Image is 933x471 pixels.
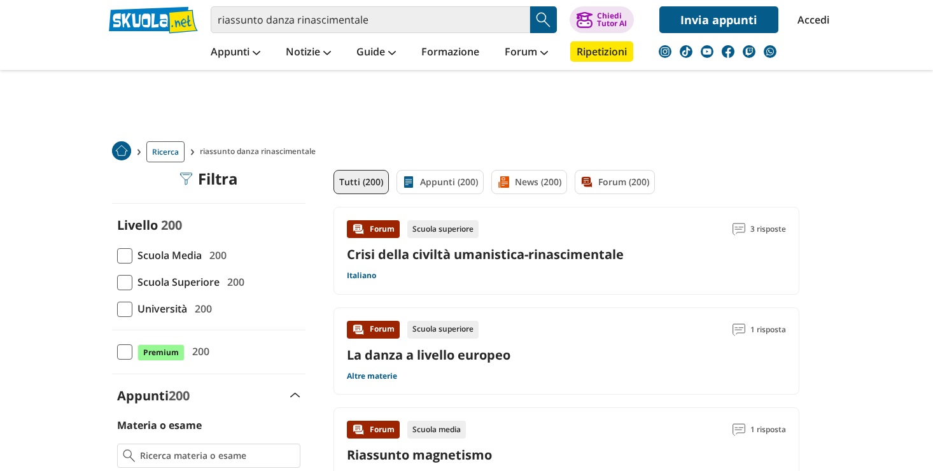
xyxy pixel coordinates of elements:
[764,45,776,58] img: WhatsApp
[659,6,778,33] a: Invia appunti
[353,41,399,64] a: Guide
[200,141,321,162] span: riassunto danza rinascimentale
[407,321,479,339] div: Scuola superiore
[123,449,135,462] img: Ricerca materia o esame
[502,41,551,64] a: Forum
[290,393,300,398] img: Apri e chiudi sezione
[733,323,745,336] img: Commenti lettura
[132,300,187,317] span: Università
[180,170,238,188] div: Filtra
[580,176,593,188] img: Forum filtro contenuto
[169,387,190,404] span: 200
[530,6,557,33] button: Search Button
[117,216,158,234] label: Livello
[347,346,510,363] a: La danza a livello europeo
[352,423,365,436] img: Forum contenuto
[222,274,244,290] span: 200
[283,41,334,64] a: Notizie
[491,170,567,194] a: News (200)
[347,371,397,381] a: Altre materie
[407,421,466,439] div: Scuola media
[207,41,263,64] a: Appunti
[347,220,400,238] div: Forum
[137,344,185,361] span: Premium
[701,45,713,58] img: youtube
[146,141,185,162] a: Ricerca
[140,449,295,462] input: Ricerca materia o esame
[750,421,786,439] span: 1 risposta
[497,176,510,188] img: News filtro contenuto
[347,446,492,463] a: Riassunto magnetismo
[161,216,182,234] span: 200
[211,6,530,33] input: Cerca appunti, riassunti o versioni
[570,41,633,62] a: Ripetizioni
[743,45,755,58] img: twitch
[352,223,365,236] img: Forum contenuto
[750,321,786,339] span: 1 risposta
[534,10,553,29] img: Cerca appunti, riassunti o versioni
[575,170,655,194] a: Forum (200)
[722,45,734,58] img: facebook
[112,141,131,162] a: Home
[347,271,376,281] a: Italiano
[117,387,190,404] label: Appunti
[750,220,786,238] span: 3 risposte
[352,323,365,336] img: Forum contenuto
[180,172,193,185] img: Filtra filtri mobile
[117,418,202,432] label: Materia o esame
[204,247,227,264] span: 200
[112,141,131,160] img: Home
[347,421,400,439] div: Forum
[418,41,482,64] a: Formazione
[333,170,389,194] a: Tutti (200)
[347,321,400,339] div: Forum
[187,343,209,360] span: 200
[132,247,202,264] span: Scuola Media
[733,223,745,236] img: Commenti lettura
[570,6,634,33] button: ChiediTutor AI
[597,12,627,27] div: Chiedi Tutor AI
[407,220,479,238] div: Scuola superiore
[680,45,692,58] img: tiktok
[402,176,415,188] img: Appunti filtro contenuto
[733,423,745,436] img: Commenti lettura
[347,246,624,263] a: Crisi della civiltà umanistica-rinascimentale
[797,6,824,33] a: Accedi
[190,300,212,317] span: 200
[132,274,220,290] span: Scuola Superiore
[396,170,484,194] a: Appunti (200)
[659,45,671,58] img: instagram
